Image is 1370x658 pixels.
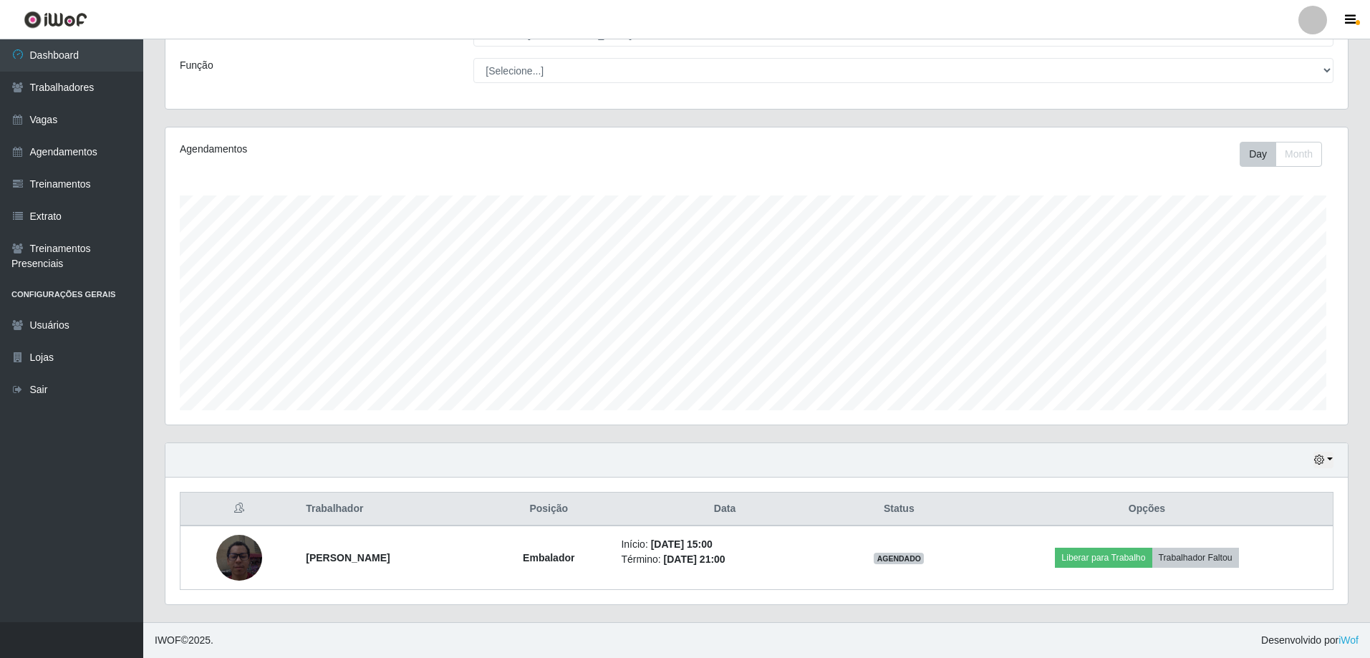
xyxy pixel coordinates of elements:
div: First group [1240,142,1322,167]
img: 1754827271251.jpeg [216,517,262,599]
a: iWof [1338,634,1359,646]
img: CoreUI Logo [24,11,87,29]
button: Day [1240,142,1276,167]
th: Posição [485,493,612,526]
button: Liberar para Trabalho [1055,548,1152,568]
th: Opções [961,493,1333,526]
button: Trabalhador Faltou [1152,548,1239,568]
span: © 2025 . [155,633,213,648]
li: Início: [621,537,828,552]
strong: Embalador [523,552,574,563]
div: Agendamentos [180,142,648,157]
th: Data [612,493,836,526]
th: Trabalhador [297,493,485,526]
span: AGENDADO [874,553,924,564]
strong: [PERSON_NAME] [306,552,390,563]
span: IWOF [155,634,181,646]
button: Month [1275,142,1322,167]
li: Término: [621,552,828,567]
label: Função [180,58,213,73]
time: [DATE] 21:00 [664,553,725,565]
th: Status [837,493,961,526]
time: [DATE] 15:00 [651,538,713,550]
span: Desenvolvido por [1261,633,1359,648]
div: Toolbar with button groups [1240,142,1333,167]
